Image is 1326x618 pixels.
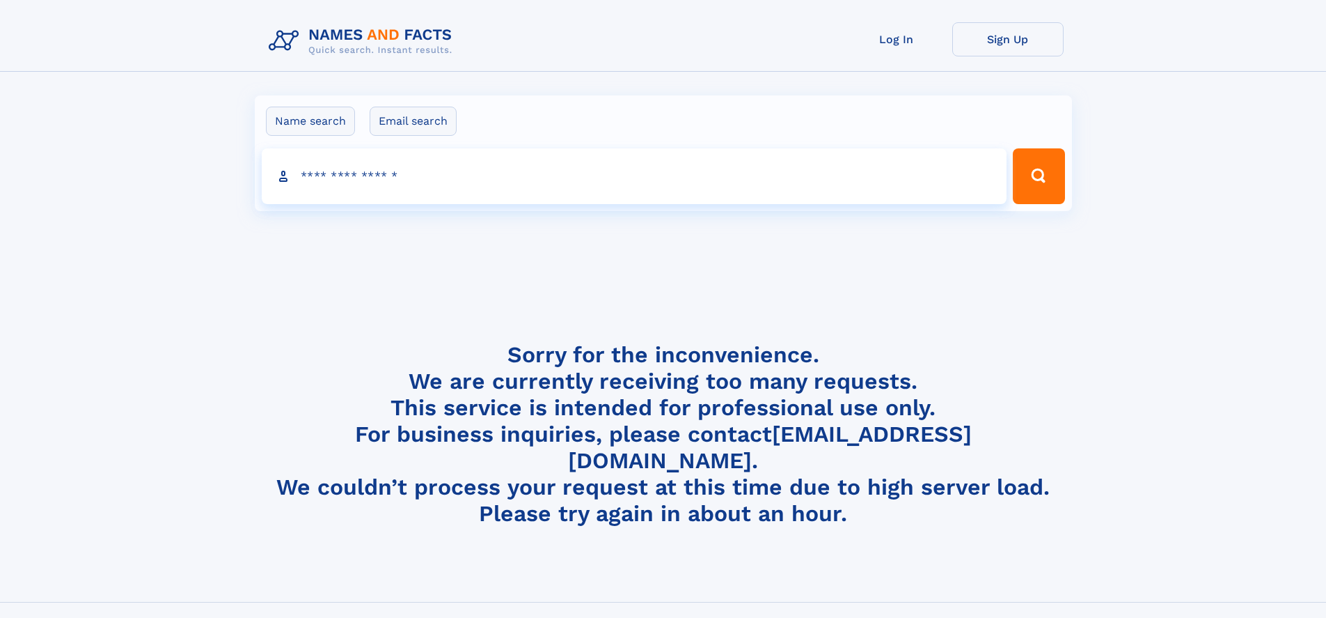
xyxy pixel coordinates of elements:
[263,341,1064,527] h4: Sorry for the inconvenience. We are currently receiving too many requests. This service is intend...
[1013,148,1064,204] button: Search Button
[841,22,952,56] a: Log In
[952,22,1064,56] a: Sign Up
[266,107,355,136] label: Name search
[262,148,1007,204] input: search input
[370,107,457,136] label: Email search
[263,22,464,60] img: Logo Names and Facts
[568,421,972,474] a: [EMAIL_ADDRESS][DOMAIN_NAME]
